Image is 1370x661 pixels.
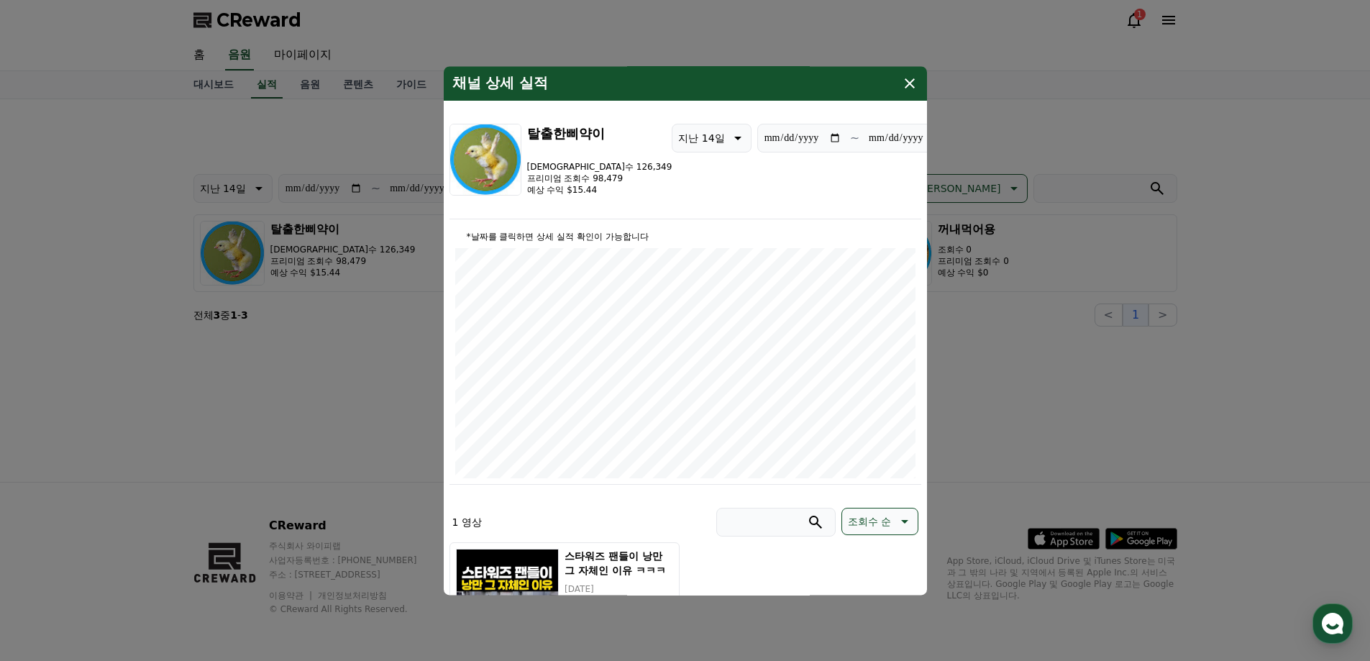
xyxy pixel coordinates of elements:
[678,128,724,148] p: 지난 14일
[452,515,482,529] p: 1 영상
[850,129,859,147] p: ~
[841,508,918,535] button: 조회수 순
[449,124,521,196] img: 탈출한삐약이
[455,231,915,242] p: *날짜를 클릭하면 상세 실적 확인이 가능합니다
[95,456,186,492] a: 대화
[186,456,276,492] a: 설정
[565,583,672,595] p: [DATE]
[45,478,54,489] span: 홈
[527,184,672,196] p: 예상 수익 $15.44
[565,549,672,578] h5: 스타워즈 팬들이 낭만 그 자체인 이유 ㅋㅋㅋ
[527,173,672,184] p: 프리미엄 조회수 98,479
[672,124,751,152] button: 지난 14일
[527,161,672,173] p: [DEMOGRAPHIC_DATA]수 126,349
[527,124,672,144] h3: 탈출한삐약이
[132,478,149,490] span: 대화
[848,511,891,532] p: 조회수 순
[444,66,927,595] div: modal
[222,478,239,489] span: 설정
[452,75,549,92] h4: 채널 상세 실적
[4,456,95,492] a: 홈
